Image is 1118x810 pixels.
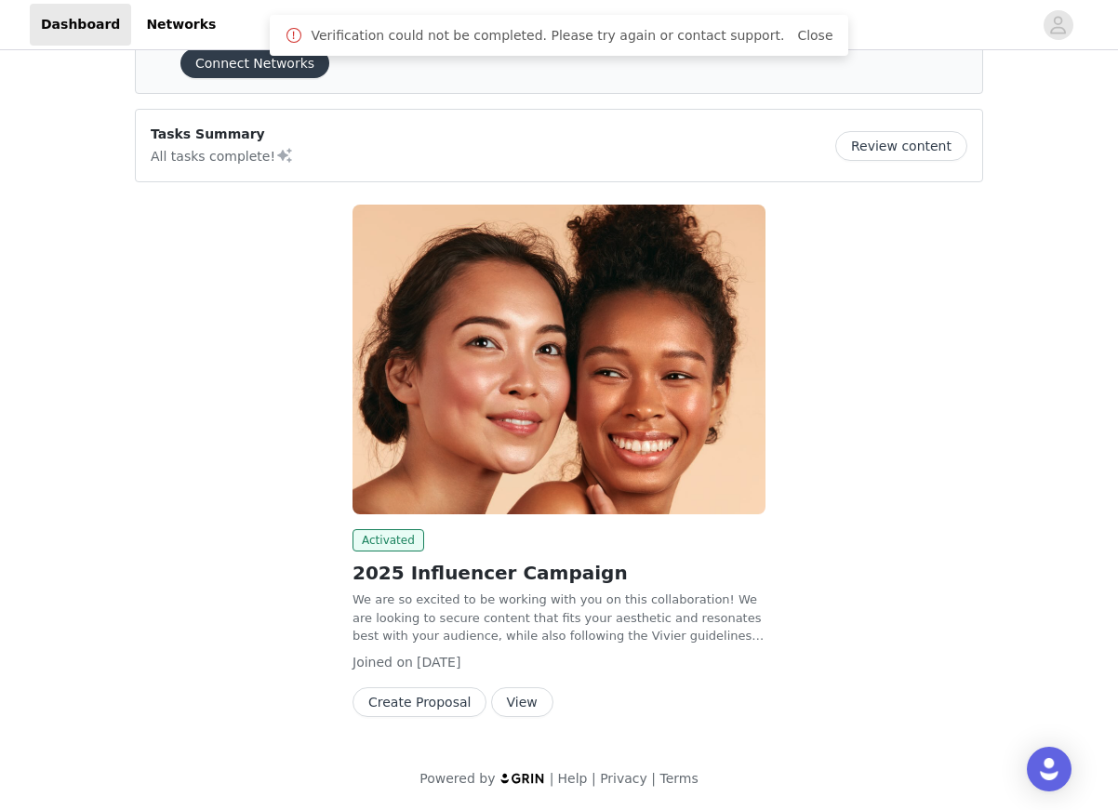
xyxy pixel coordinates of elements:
button: Review content [835,131,967,161]
img: logo [499,772,546,784]
span: Activated [353,529,424,551]
p: We are so excited to be working with you on this collaboration! We are looking to secure content ... [353,591,765,645]
a: Terms [659,771,698,786]
button: Connect Networks [180,48,329,78]
a: Networks [135,4,227,46]
span: Verification could not be completed. Please try again or contact support. [311,26,784,46]
a: Close [797,28,832,43]
span: | [550,771,554,786]
button: View [491,687,553,717]
div: avatar [1049,10,1067,40]
a: Help [558,771,588,786]
p: All tasks complete! [151,144,294,166]
span: [DATE] [417,655,460,670]
span: Powered by [419,771,495,786]
a: Dashboard [30,4,131,46]
a: Privacy [600,771,647,786]
div: Open Intercom Messenger [1027,747,1071,791]
p: Tasks Summary [151,125,294,144]
h2: 2025 Influencer Campaign [353,559,765,587]
span: | [592,771,596,786]
a: View [491,696,553,710]
span: Joined on [353,655,413,670]
span: | [651,771,656,786]
button: Create Proposal [353,687,486,717]
img: Vivier [353,205,765,514]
